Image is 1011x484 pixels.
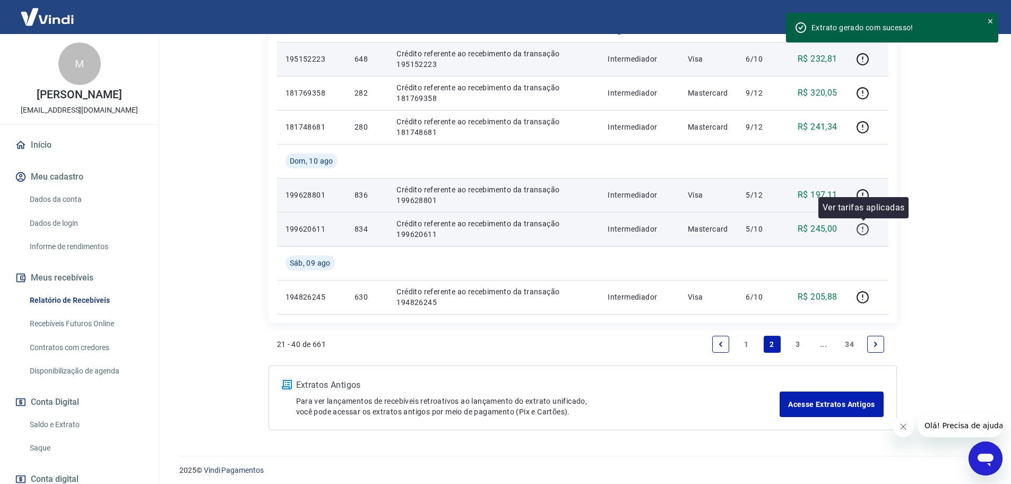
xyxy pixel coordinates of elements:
a: Saque [25,437,146,459]
p: Visa [688,54,729,64]
a: Contratos com credores [25,337,146,359]
p: 21 - 40 de 661 [277,339,326,350]
a: Dados de login [25,213,146,234]
p: Extratos Antigos [296,379,780,392]
p: R$ 245,00 [798,223,837,235]
p: Crédito referente ao recebimento da transação 195152223 [396,48,591,70]
ul: Pagination [708,332,888,357]
p: R$ 241,34 [798,121,837,133]
p: 181769358 [286,88,338,98]
p: 194826245 [286,292,338,302]
p: Crédito referente ao recebimento da transação 199620611 [396,218,591,240]
p: 6/10 [746,292,777,302]
p: Visa [688,292,729,302]
button: Conta Digital [13,390,146,414]
a: Saldo e Extrato [25,414,146,436]
p: Crédito referente ao recebimento da transação 199628801 [396,184,591,206]
a: Acesse Extratos Antigos [780,392,883,417]
p: [PERSON_NAME] [37,89,122,100]
a: Next page [867,336,884,353]
p: 199620611 [286,224,338,234]
a: Vindi Pagamentos [204,466,264,474]
a: Jump forward [815,336,832,353]
p: 9/12 [746,122,777,132]
a: Informe de rendimentos [25,236,146,258]
div: Extrato gerado com sucesso! [811,22,974,33]
img: ícone [282,380,292,389]
a: Relatório de Recebíveis [25,290,146,311]
p: R$ 232,81 [798,53,837,65]
p: Intermediador [608,292,671,302]
p: 199628801 [286,190,338,200]
a: Page 2 is your current page [764,336,781,353]
p: Mastercard [688,88,729,98]
div: M [58,43,101,85]
p: 195152223 [286,54,338,64]
iframe: Mensagem da empresa [918,414,1003,437]
p: 280 [355,122,379,132]
p: 282 [355,88,379,98]
iframe: Fechar mensagem [893,416,914,437]
p: Crédito referente ao recebimento da transação 181748681 [396,116,591,138]
a: Disponibilização de agenda [25,360,146,382]
p: Intermediador [608,54,671,64]
p: R$ 205,88 [798,291,837,303]
p: Intermediador [608,190,671,200]
a: Previous page [712,336,729,353]
p: Visa [688,190,729,200]
a: Page 34 [841,336,858,353]
p: Ver tarifas aplicadas [823,201,904,214]
a: Page 1 [738,336,755,353]
iframe: Botão para abrir a janela de mensagens [969,441,1003,475]
p: 630 [355,292,379,302]
p: Crédito referente ao recebimento da transação 194826245 [396,286,591,308]
p: Mastercard [688,224,729,234]
p: R$ 197,11 [798,189,837,201]
p: 6/10 [746,54,777,64]
button: Meu cadastro [13,165,146,189]
p: Mastercard [688,122,729,132]
span: Olá! Precisa de ajuda? [6,7,89,16]
button: Meus recebíveis [13,266,146,290]
p: [EMAIL_ADDRESS][DOMAIN_NAME] [21,105,138,116]
span: Dom, 10 ago [290,156,333,166]
p: Intermediador [608,122,671,132]
p: 834 [355,224,379,234]
a: Início [13,133,146,157]
span: Sáb, 09 ago [290,258,331,268]
p: Intermediador [608,224,671,234]
img: Vindi [13,1,82,33]
p: Intermediador [608,88,671,98]
p: 836 [355,190,379,200]
p: 181748681 [286,122,338,132]
p: 9/12 [746,88,777,98]
a: Dados da conta [25,189,146,210]
p: 5/10 [746,224,777,234]
p: 648 [355,54,379,64]
a: Recebíveis Futuros Online [25,313,146,335]
button: Sair [960,7,998,27]
p: Para ver lançamentos de recebíveis retroativos ao lançamento do extrato unificado, você pode aces... [296,396,780,417]
p: 5/12 [746,190,777,200]
p: R$ 320,05 [798,87,837,99]
a: Page 3 [789,336,806,353]
p: 2025 © [179,465,986,476]
p: Crédito referente ao recebimento da transação 181769358 [396,82,591,104]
